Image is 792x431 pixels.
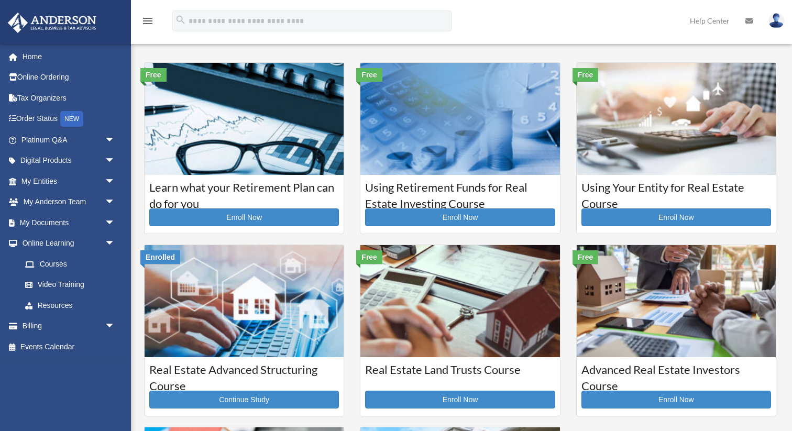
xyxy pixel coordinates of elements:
span: arrow_drop_down [105,233,126,255]
i: search [175,14,186,26]
a: Enroll Now [581,391,771,408]
a: Tax Organizers [7,87,131,108]
h3: Learn what your Retirement Plan can do for you [149,180,339,206]
a: Platinum Q&Aarrow_drop_down [7,129,131,150]
span: arrow_drop_down [105,192,126,213]
div: Free [356,68,382,82]
img: User Pic [768,13,784,28]
a: Order StatusNEW [7,108,131,130]
div: NEW [60,111,83,127]
h3: Real Estate Land Trusts Course [365,362,555,388]
a: Enroll Now [581,208,771,226]
span: arrow_drop_down [105,212,126,234]
a: Courses [15,253,126,274]
span: arrow_drop_down [105,171,126,192]
div: Free [573,68,599,82]
a: Video Training [15,274,131,295]
a: Enroll Now [365,208,555,226]
a: Online Ordering [7,67,131,88]
span: arrow_drop_down [105,150,126,172]
a: Events Calendar [7,336,131,357]
span: arrow_drop_down [105,316,126,337]
a: menu [141,18,154,27]
h3: Advanced Real Estate Investors Course [581,362,771,388]
i: menu [141,15,154,27]
a: Digital Productsarrow_drop_down [7,150,131,171]
a: Enroll Now [365,391,555,408]
div: Free [356,250,382,264]
a: Online Learningarrow_drop_down [7,233,131,254]
h3: Real Estate Advanced Structuring Course [149,362,339,388]
a: My Documentsarrow_drop_down [7,212,131,233]
span: arrow_drop_down [105,129,126,151]
a: My Anderson Teamarrow_drop_down [7,192,131,213]
a: Billingarrow_drop_down [7,316,131,337]
div: Enrolled [140,250,180,264]
img: Anderson Advisors Platinum Portal [5,13,100,33]
h3: Using Retirement Funds for Real Estate Investing Course [365,180,555,206]
h3: Using Your Entity for Real Estate Course [581,180,771,206]
a: My Entitiesarrow_drop_down [7,171,131,192]
a: Home [7,46,131,67]
a: Continue Study [149,391,339,408]
div: Free [573,250,599,264]
a: Resources [15,295,131,316]
div: Free [140,68,167,82]
a: Enroll Now [149,208,339,226]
